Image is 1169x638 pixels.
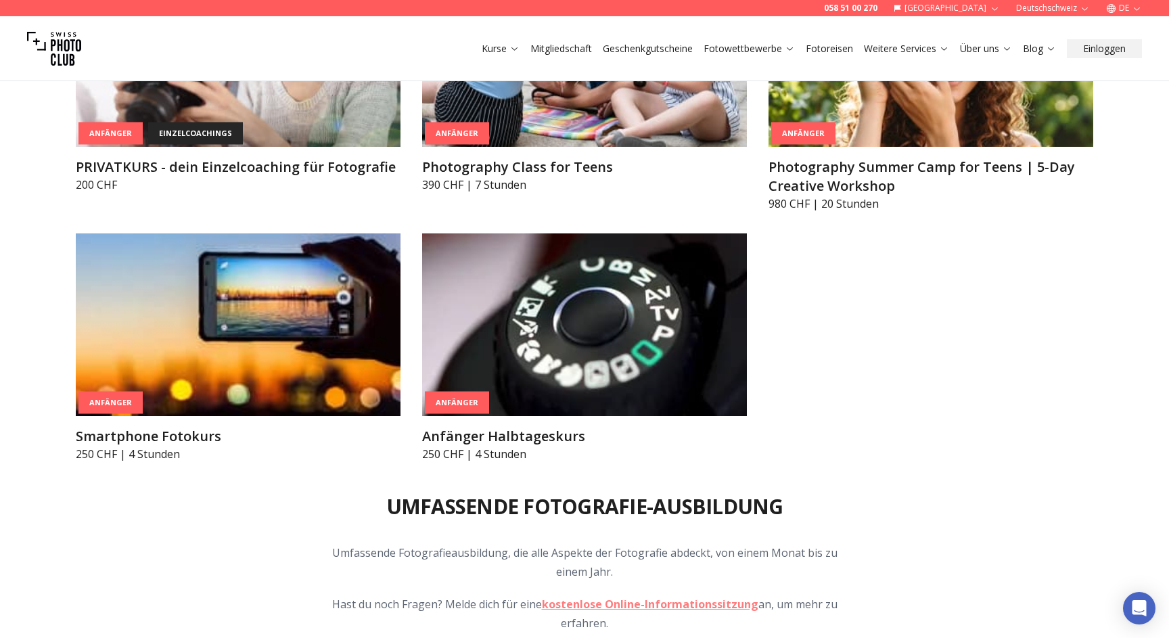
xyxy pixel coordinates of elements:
[769,196,1093,212] p: 980 CHF | 20 Stunden
[824,3,877,14] a: 058 51 00 270
[76,446,400,462] p: 250 CHF | 4 Stunden
[482,42,520,55] a: Kurse
[76,158,400,177] h3: PRIVATKURS - dein Einzelcoaching für Fotografie
[27,22,81,76] img: Swiss photo club
[422,427,747,446] h3: Anfänger Halbtageskurs
[806,42,853,55] a: Fotoreisen
[325,595,844,633] p: Hast du noch Fragen? Melde dich für eine an, um mehr zu erfahren.
[1017,39,1061,58] button: Blog
[78,392,143,414] div: Anfänger
[422,446,747,462] p: 250 CHF | 4 Stunden
[1023,42,1056,55] a: Blog
[698,39,800,58] button: Fotowettbewerbe
[858,39,955,58] button: Weitere Services
[386,495,783,519] h2: Umfassende Fotografie-Ausbildung
[76,233,400,416] img: Smartphone Fotokurs
[422,233,747,416] img: Anfänger Halbtageskurs
[1123,592,1155,624] div: Open Intercom Messenger
[425,392,489,414] div: Anfänger
[76,177,400,193] p: 200 CHF
[76,427,400,446] h3: Smartphone Fotokurs
[864,42,949,55] a: Weitere Services
[771,122,835,145] div: Anfänger
[148,122,243,145] div: einzelcoachings
[76,233,400,462] a: Smartphone FotokursAnfängerSmartphone Fotokurs250 CHF | 4 Stunden
[603,42,693,55] a: Geschenkgutscheine
[955,39,1017,58] button: Über uns
[525,39,597,58] button: Mitgliedschaft
[422,233,747,462] a: Anfänger HalbtageskursAnfängerAnfänger Halbtageskurs250 CHF | 4 Stunden
[476,39,525,58] button: Kurse
[78,122,143,145] div: Anfänger
[422,177,747,193] p: 390 CHF | 7 Stunden
[800,39,858,58] button: Fotoreisen
[422,158,747,177] h3: Photography Class for Teens
[769,158,1093,196] h3: Photography Summer Camp for Teens | 5-Day Creative Workshop
[542,597,758,612] a: kostenlose Online-Informationssitzung
[704,42,795,55] a: Fotowettbewerbe
[597,39,698,58] button: Geschenkgutscheine
[425,122,489,145] div: Anfänger
[530,42,592,55] a: Mitgliedschaft
[325,543,844,581] p: Umfassende Fotografieausbildung, die alle Aspekte der Fotografie abdeckt, von einem Monat bis zu ...
[960,42,1012,55] a: Über uns
[1067,39,1142,58] button: Einloggen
